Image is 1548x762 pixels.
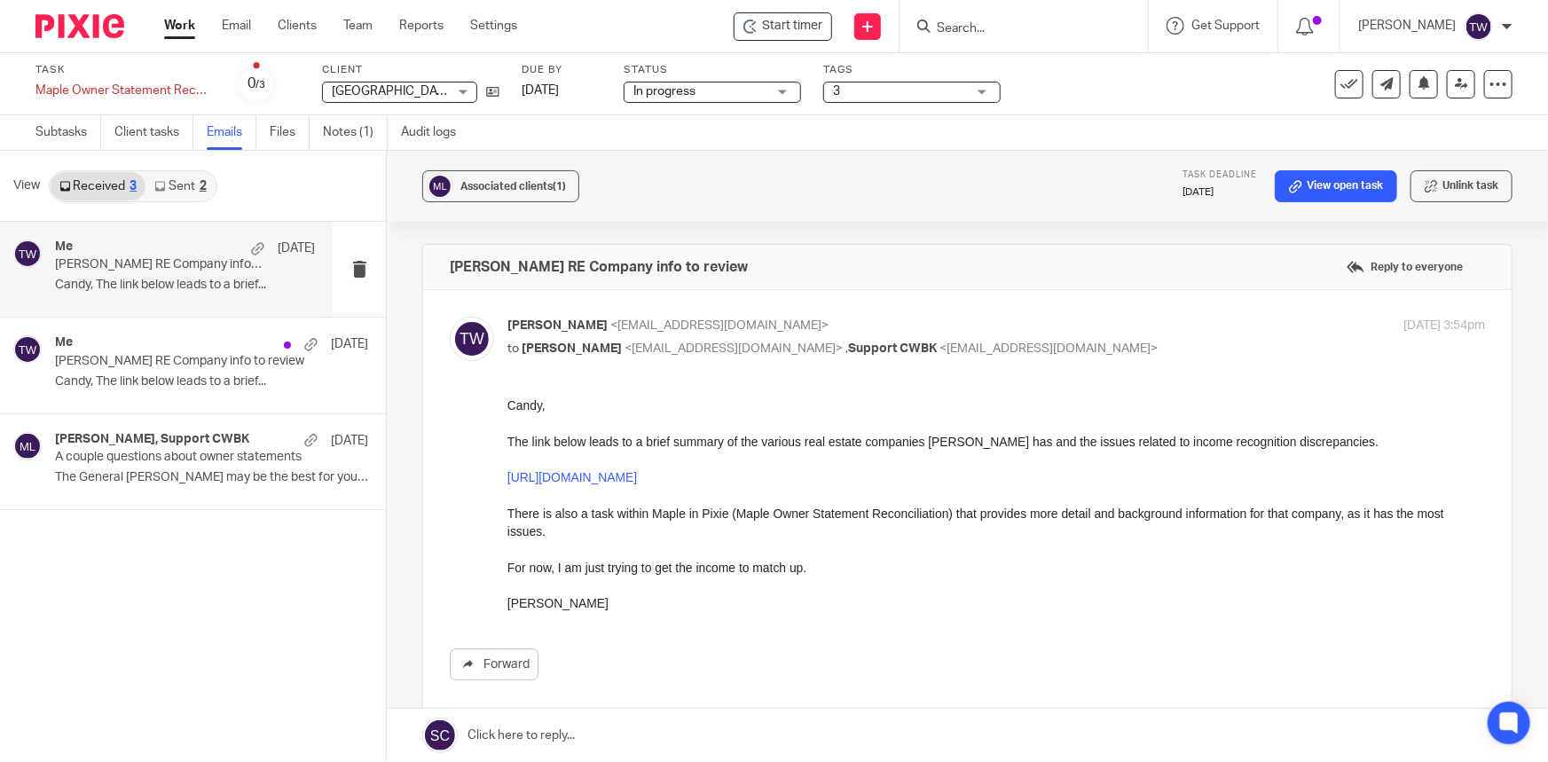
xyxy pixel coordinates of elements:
a: Audit logs [401,115,469,150]
p: The General [PERSON_NAME] may be the best for you to... [55,470,368,485]
span: Support CWBK [848,342,937,355]
span: [GEOGRAPHIC_DATA] 3404, LLC [332,85,513,98]
a: View open task [1275,170,1397,202]
a: Forward [450,648,538,680]
img: svg%3E [427,173,453,200]
h4: [PERSON_NAME], Support CWBK [55,432,249,447]
h4: Me [55,240,73,255]
input: Search [935,21,1095,37]
img: svg%3E [13,432,42,460]
a: Team [343,17,373,35]
label: Client [322,63,499,77]
a: Received3 [51,172,145,200]
label: Task [35,63,213,77]
span: Get Support [1191,20,1260,32]
p: [PERSON_NAME] [1358,17,1456,35]
span: [PERSON_NAME] [507,319,608,332]
p: [PERSON_NAME] RE Company info to review [55,354,306,369]
img: svg%3E [1465,12,1493,41]
span: to [507,342,519,355]
img: svg%3E [450,317,494,361]
p: [DATE] [331,432,368,450]
span: <[EMAIL_ADDRESS][DOMAIN_NAME]> [625,342,843,355]
p: [PERSON_NAME] RE Company info to review [55,257,263,272]
span: In progress [633,85,695,98]
a: Email [222,17,251,35]
p: [DATE] [331,335,368,353]
span: Task deadline [1183,170,1257,179]
h4: Me [55,335,73,350]
img: svg%3E [13,335,42,364]
a: Emails [207,115,256,150]
p: A couple questions about owner statements [55,450,306,465]
span: [DATE] [522,84,559,97]
p: [DATE] 3:54pm [1403,317,1485,335]
span: Start timer [762,17,822,35]
span: View [13,177,40,195]
span: <[EMAIL_ADDRESS][DOMAIN_NAME]> [939,342,1158,355]
span: 3 [833,85,840,98]
span: , [845,342,848,355]
p: [DATE] [1183,185,1257,200]
p: Candy, The link below leads to a brief... [55,374,368,389]
button: Associated clients(1) [422,170,579,202]
a: Files [270,115,310,150]
label: Status [624,63,801,77]
a: Notes (1) [323,115,388,150]
a: Work [164,17,195,35]
a: Client tasks [114,115,193,150]
img: svg%3E [13,240,42,268]
img: Pixie [35,14,124,38]
label: Due by [522,63,601,77]
small: /3 [255,80,265,90]
p: Candy, The link below leads to a brief... [55,278,315,293]
div: 0 [248,74,265,94]
p: [DATE] [278,240,315,257]
h4: [PERSON_NAME] RE Company info to review [450,258,748,276]
span: <[EMAIL_ADDRESS][DOMAIN_NAME]> [610,319,829,332]
div: Maple Avenue 3404, LLC - Maple Owner Statement Reconciliation [734,12,832,41]
div: Maple Owner Statement Reconciliation [35,82,213,99]
span: [PERSON_NAME] [522,342,622,355]
a: Sent2 [145,172,215,200]
span: Associated clients [460,181,566,192]
button: Unlink task [1410,170,1513,202]
a: Clients [278,17,317,35]
a: Settings [470,17,517,35]
span: (1) [553,181,566,192]
a: Subtasks [35,115,101,150]
label: Tags [823,63,1001,77]
div: 3 [130,180,137,192]
div: 2 [200,180,207,192]
label: Reply to everyone [1342,254,1467,280]
a: Reports [399,17,444,35]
